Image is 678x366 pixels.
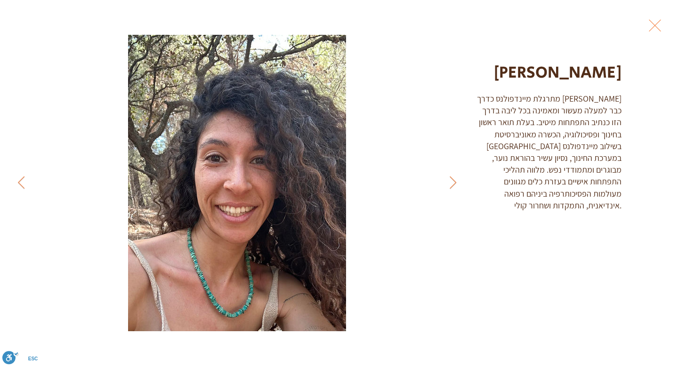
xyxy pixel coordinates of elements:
button: Previous Item [441,171,465,195]
h1: [PERSON_NAME] [476,61,621,84]
button: Next Item [9,171,33,195]
button: Exit expand mode [646,14,664,35]
div: מתרגלת מיינדפולנס כדרך [PERSON_NAME] כבר למעלה מעשור ומאמינה בכל ליבה בדרך הזו כנתיב התפתחות מיטי... [476,93,621,211]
